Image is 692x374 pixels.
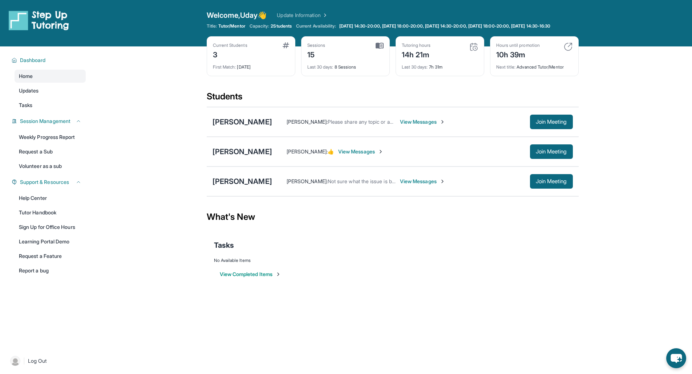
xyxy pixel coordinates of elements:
[287,119,328,125] span: [PERSON_NAME] :
[666,348,686,368] button: chat-button
[15,131,86,144] a: Weekly Progress Report
[213,48,247,60] div: 3
[338,148,384,155] span: View Messages
[213,176,272,186] div: [PERSON_NAME]
[17,118,81,125] button: Session Management
[440,178,445,184] img: Chevron-Right
[307,64,333,70] span: Last 30 days :
[496,48,540,60] div: 10h 39m
[536,120,567,124] span: Join Meeting
[339,23,551,29] span: [DATE] 14:30-20:00, [DATE] 18:00-20:00, [DATE] 14:30-20:00, [DATE] 18:00-20:00, [DATE] 14:30-16:30
[496,42,540,48] div: Hours until promotion
[307,48,325,60] div: 15
[400,178,445,185] span: View Messages
[271,23,292,29] span: 2 Students
[307,60,384,70] div: 8 Sessions
[23,357,25,365] span: |
[17,178,81,186] button: Support & Resources
[402,64,428,70] span: Last 30 days :
[20,118,70,125] span: Session Management
[15,84,86,97] a: Updates
[7,353,86,369] a: |Log Out
[402,60,478,70] div: 7h 31m
[564,42,572,51] img: card
[321,12,328,19] img: Chevron Right
[214,240,234,250] span: Tasks
[15,264,86,277] a: Report a bug
[17,57,81,64] button: Dashboard
[283,42,289,48] img: card
[10,356,20,366] img: user-img
[15,250,86,263] a: Request a Feature
[207,23,217,29] span: Title:
[213,42,247,48] div: Current Students
[15,221,86,234] a: Sign Up for Office Hours
[19,73,33,80] span: Home
[9,10,69,30] img: logo
[220,271,281,278] button: View Completed Items
[15,235,86,248] a: Learning Portal Demo
[530,115,573,129] button: Join Meeting
[15,206,86,219] a: Tutor Handbook
[328,148,334,155] span: 👍
[15,70,86,83] a: Home
[207,201,579,233] div: What's New
[20,178,69,186] span: Support & Resources
[400,118,445,126] span: View Messages
[207,91,579,107] div: Students
[496,64,516,70] span: Next title :
[213,117,272,127] div: [PERSON_NAME]
[213,147,272,157] div: [PERSON_NAME]
[28,357,47,365] span: Log Out
[338,23,552,29] a: [DATE] 14:30-20:00, [DATE] 18:00-20:00, [DATE] 14:30-20:00, [DATE] 18:00-20:00, [DATE] 14:30-16:30
[207,10,267,20] span: Welcome, Uday 👋
[378,149,384,155] img: Chevron-Right
[530,174,573,189] button: Join Meeting
[440,119,445,125] img: Chevron-Right
[20,57,46,64] span: Dashboard
[218,23,245,29] span: Tutor/Mentor
[19,87,39,94] span: Updates
[214,258,571,263] div: No Available Items
[287,148,328,155] span: [PERSON_NAME] :
[469,42,478,51] img: card
[530,144,573,159] button: Join Meeting
[536,149,567,154] span: Join Meeting
[496,60,572,70] div: Advanced Tutor/Mentor
[402,42,431,48] div: Tutoring hours
[296,23,336,29] span: Current Availability:
[15,192,86,205] a: Help Center
[19,102,32,109] span: Tasks
[376,42,384,49] img: card
[15,99,86,112] a: Tasks
[402,48,431,60] div: 14h 21m
[213,60,289,70] div: [DATE]
[287,178,328,184] span: [PERSON_NAME] :
[277,12,328,19] a: Update Information
[307,42,325,48] div: Sessions
[15,145,86,158] a: Request a Sub
[328,119,543,125] span: Please share any topic or assignment [PERSON_NAME] would like to cover in [DATE] session.
[250,23,270,29] span: Capacity:
[536,179,567,184] span: Join Meeting
[15,160,86,173] a: Volunteer as a sub
[213,64,236,70] span: First Match :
